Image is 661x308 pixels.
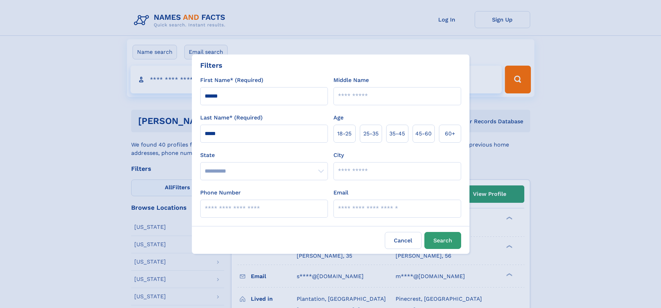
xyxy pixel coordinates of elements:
label: Age [333,114,344,122]
label: Middle Name [333,76,369,84]
span: 35‑45 [389,130,405,138]
label: Email [333,189,348,197]
div: Filters [200,60,222,70]
span: 25‑35 [363,130,379,138]
label: Last Name* (Required) [200,114,263,122]
label: Cancel [385,232,422,249]
label: City [333,151,344,159]
span: 45‑60 [415,130,432,138]
label: Phone Number [200,189,241,197]
label: State [200,151,328,159]
span: 18‑25 [337,130,351,138]
label: First Name* (Required) [200,76,263,84]
button: Search [424,232,461,249]
span: 60+ [445,130,455,138]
